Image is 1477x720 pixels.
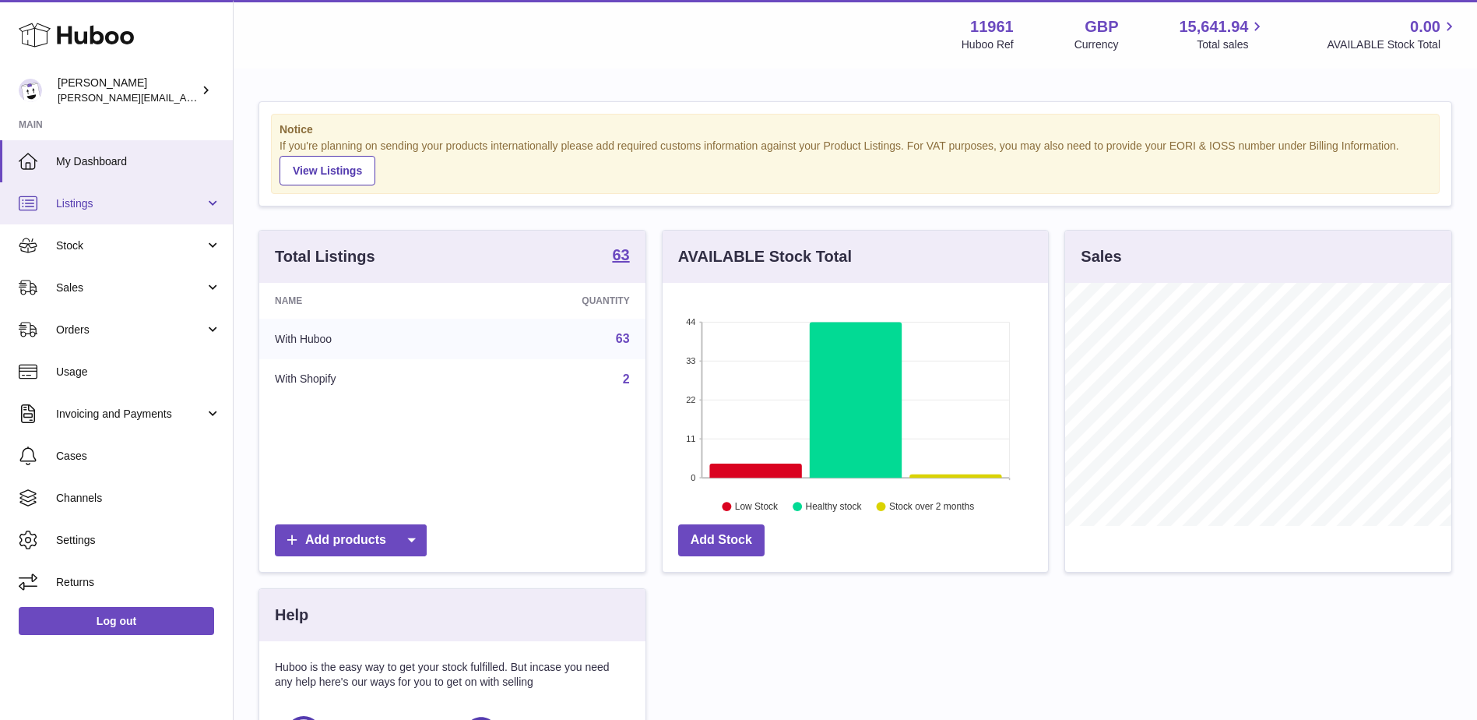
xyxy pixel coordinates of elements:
[56,533,221,548] span: Settings
[467,283,645,319] th: Quantity
[56,238,205,253] span: Stock
[678,246,852,267] h3: AVAILABLE Stock Total
[275,246,375,267] h3: Total Listings
[686,356,695,365] text: 33
[1081,246,1121,267] h3: Sales
[686,317,695,326] text: 44
[275,524,427,556] a: Add products
[970,16,1014,37] strong: 11961
[56,365,221,379] span: Usage
[56,575,221,590] span: Returns
[56,491,221,506] span: Channels
[1327,16,1458,52] a: 0.00 AVAILABLE Stock Total
[280,122,1431,137] strong: Notice
[889,501,974,512] text: Stock over 2 months
[275,660,630,690] p: Huboo is the easy way to get your stock fulfilled. But incase you need any help here's our ways f...
[56,281,205,295] span: Sales
[56,196,205,211] span: Listings
[56,407,205,422] span: Invoicing and Payments
[962,37,1014,52] div: Huboo Ref
[1074,37,1119,52] div: Currency
[58,76,198,105] div: [PERSON_NAME]
[623,372,630,386] a: 2
[1197,37,1266,52] span: Total sales
[1179,16,1266,52] a: 15,641.94 Total sales
[56,154,221,169] span: My Dashboard
[1410,16,1440,37] span: 0.00
[56,323,205,337] span: Orders
[678,524,765,556] a: Add Stock
[259,283,467,319] th: Name
[259,319,467,359] td: With Huboo
[612,247,629,266] a: 63
[56,449,221,464] span: Cases
[19,79,42,102] img: raghav@transformative.in
[805,501,862,512] text: Healthy stock
[1327,37,1458,52] span: AVAILABLE Stock Total
[691,473,695,482] text: 0
[58,91,312,104] span: [PERSON_NAME][EMAIL_ADDRESS][DOMAIN_NAME]
[686,395,695,404] text: 22
[259,359,467,400] td: With Shopify
[616,332,630,345] a: 63
[280,139,1431,185] div: If you're planning on sending your products internationally please add required customs informati...
[275,605,308,626] h3: Help
[686,434,695,443] text: 11
[735,501,779,512] text: Low Stock
[1085,16,1118,37] strong: GBP
[612,247,629,263] strong: 63
[19,607,214,635] a: Log out
[280,156,375,185] a: View Listings
[1179,16,1248,37] span: 15,641.94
